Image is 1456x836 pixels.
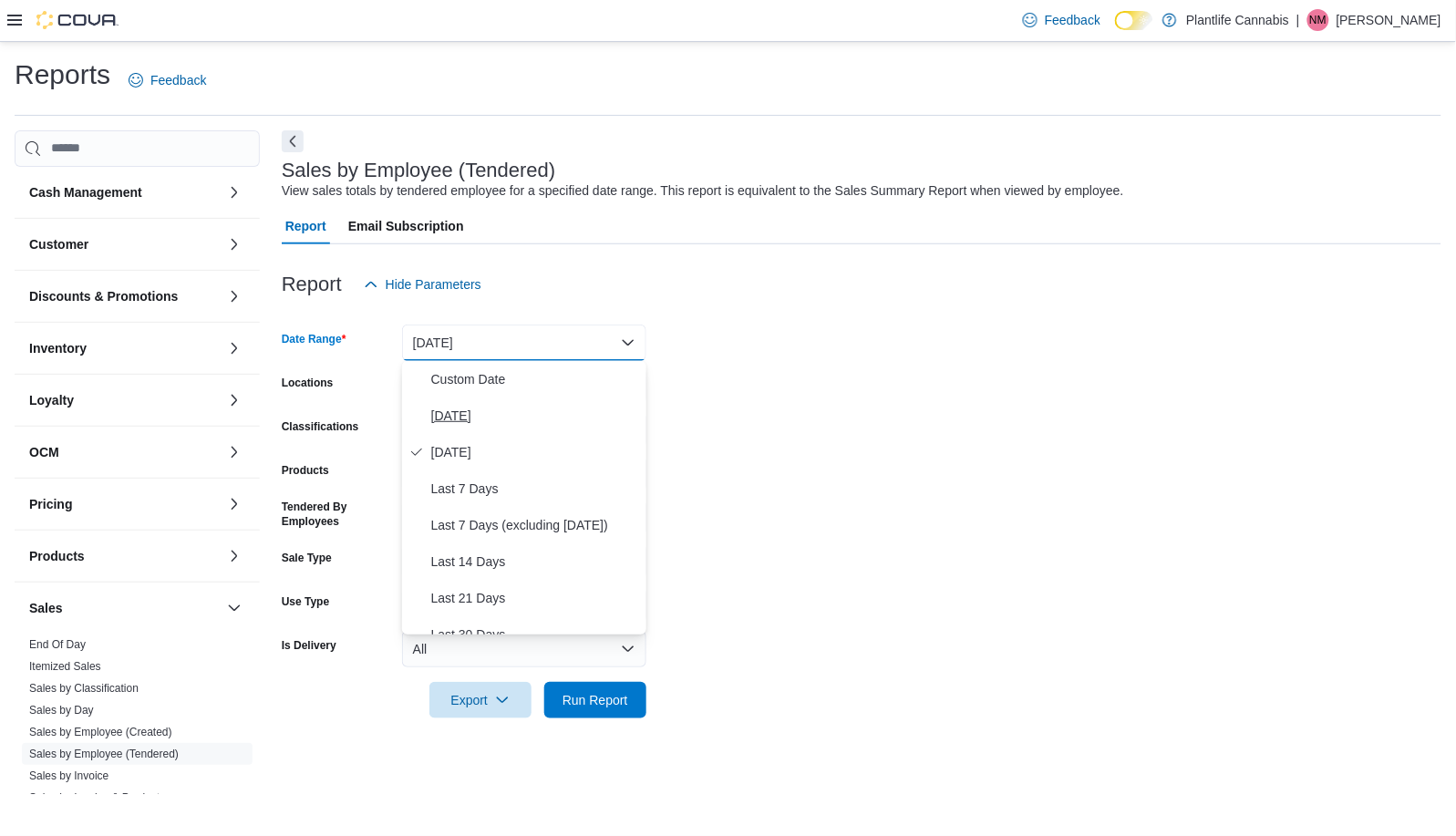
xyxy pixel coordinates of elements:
[29,391,220,409] button: Loyalty
[223,285,245,307] button: Discounts & Promotions
[29,659,101,674] span: Itemized Sales
[282,419,359,434] label: Classifications
[223,389,245,411] button: Loyalty
[29,791,160,804] a: Sales by Invoice & Product
[15,57,110,93] h1: Reports
[29,495,220,513] button: Pricing
[29,703,94,717] span: Sales by Day
[563,691,628,709] span: Run Report
[431,551,639,573] span: Last 14 Days
[29,682,139,695] a: Sales by Classification
[29,704,94,717] a: Sales by Day
[402,325,646,361] button: [DATE]
[431,624,639,645] span: Last 30 Days
[402,361,646,635] div: Select listbox
[29,747,179,761] span: Sales by Employee (Tendered)
[282,500,395,529] label: Tendered By Employees
[1307,9,1329,31] div: Nicole Mowat
[29,748,179,760] a: Sales by Employee (Tendered)
[150,71,206,89] span: Feedback
[29,638,86,651] a: End Of Day
[544,682,646,718] button: Run Report
[29,769,108,783] span: Sales by Invoice
[285,208,326,244] span: Report
[29,725,172,739] span: Sales by Employee (Created)
[29,681,139,696] span: Sales by Classification
[1016,2,1108,38] a: Feedback
[223,597,245,619] button: Sales
[386,275,481,294] span: Hide Parameters
[29,790,160,805] span: Sales by Invoice & Product
[29,443,59,461] h3: OCM
[223,441,245,463] button: OCM
[223,337,245,359] button: Inventory
[282,130,304,152] button: Next
[29,547,220,565] button: Products
[429,682,532,718] button: Export
[1310,9,1327,31] span: NM
[29,235,220,253] button: Customer
[29,599,220,617] button: Sales
[431,441,639,463] span: [DATE]
[29,495,72,513] h3: Pricing
[223,545,245,567] button: Products
[1186,9,1289,31] p: Plantlife Cannabis
[282,181,1124,201] div: View sales totals by tendered employee for a specified date range. This report is equivalent to t...
[431,587,639,609] span: Last 21 Days
[29,287,178,305] h3: Discounts & Promotions
[29,599,63,617] h3: Sales
[440,682,521,718] span: Export
[356,266,489,303] button: Hide Parameters
[29,547,85,565] h3: Products
[282,160,556,181] h3: Sales by Employee (Tendered)
[223,233,245,255] button: Customer
[29,183,142,201] h3: Cash Management
[29,391,74,409] h3: Loyalty
[1045,11,1100,29] span: Feedback
[121,62,213,98] a: Feedback
[36,11,119,29] img: Cova
[282,376,334,390] label: Locations
[29,287,220,305] button: Discounts & Promotions
[431,478,639,500] span: Last 7 Days
[29,660,101,673] a: Itemized Sales
[282,638,336,653] label: Is Delivery
[1296,9,1300,31] p: |
[431,514,639,536] span: Last 7 Days (excluding [DATE])
[431,368,639,390] span: Custom Date
[29,235,88,253] h3: Customer
[282,332,346,346] label: Date Range
[402,631,646,667] button: All
[29,726,172,738] a: Sales by Employee (Created)
[223,493,245,515] button: Pricing
[431,405,639,427] span: [DATE]
[282,594,329,609] label: Use Type
[29,637,86,652] span: End Of Day
[223,181,245,203] button: Cash Management
[29,339,87,357] h3: Inventory
[1115,11,1153,30] input: Dark Mode
[282,274,342,295] h3: Report
[29,339,220,357] button: Inventory
[348,208,464,244] span: Email Subscription
[29,183,220,201] button: Cash Management
[29,443,220,461] button: OCM
[1337,9,1441,31] p: [PERSON_NAME]
[29,769,108,782] a: Sales by Invoice
[282,551,332,565] label: Sale Type
[282,463,329,478] label: Products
